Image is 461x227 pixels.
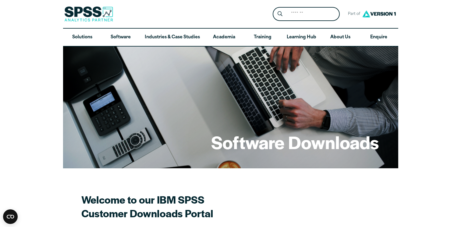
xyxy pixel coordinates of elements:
[282,29,321,46] a: Learning Hub
[63,29,101,46] a: Solutions
[211,130,379,154] h1: Software Downloads
[321,29,360,46] a: About Us
[63,29,398,46] nav: Desktop version of site main menu
[3,209,18,224] div: CookieBot Widget Contents
[360,29,398,46] a: Enquire
[101,29,140,46] a: Software
[243,29,282,46] a: Training
[140,29,205,46] a: Industries & Case Studies
[3,209,18,224] button: Open CMP widget
[205,29,243,46] a: Academia
[361,8,397,19] img: Version1 Logo
[64,6,113,22] img: SPSS Analytics Partner
[278,11,282,16] svg: Search magnifying glass icon
[3,209,18,224] svg: CookieBot Widget Icon
[273,7,340,21] form: Site Header Search Form
[81,193,295,220] h2: Welcome to our IBM SPSS Customer Downloads Portal
[345,10,361,19] span: Part of
[274,9,285,20] button: Search magnifying glass icon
